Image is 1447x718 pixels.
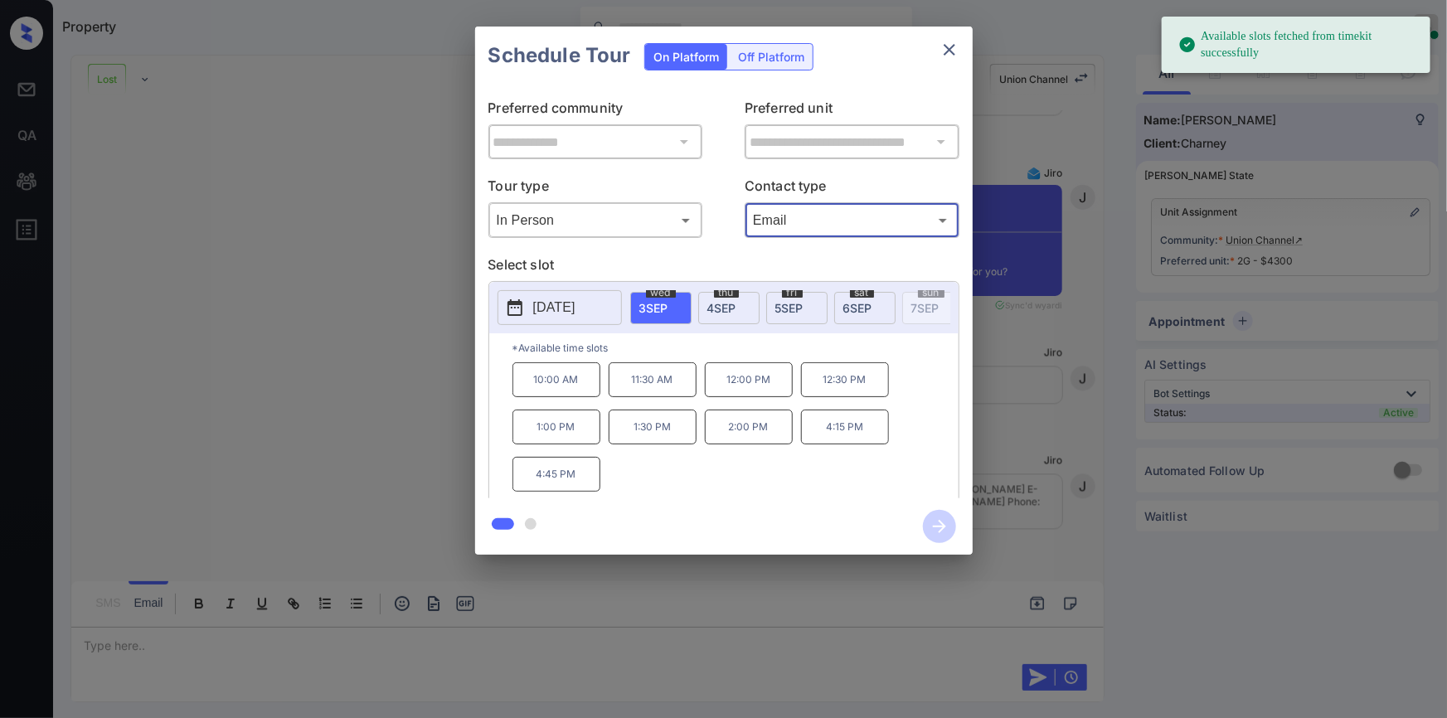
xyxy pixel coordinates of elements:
[646,288,676,298] span: wed
[850,288,874,298] span: sat
[913,505,966,548] button: btn-next
[512,457,600,492] p: 4:45 PM
[705,410,793,444] p: 2:00 PM
[609,362,697,397] p: 11:30 AM
[512,333,959,362] p: *Available time slots
[512,362,600,397] p: 10:00 AM
[714,288,739,298] span: thu
[488,98,703,124] p: Preferred community
[843,301,872,315] span: 6 SEP
[498,290,622,325] button: [DATE]
[698,292,760,324] div: date-select
[745,98,959,124] p: Preferred unit
[512,410,600,444] p: 1:00 PM
[745,176,959,202] p: Contact type
[801,362,889,397] p: 12:30 PM
[609,410,697,444] p: 1:30 PM
[749,206,955,234] div: Email
[775,301,804,315] span: 5 SEP
[488,176,703,202] p: Tour type
[730,44,813,70] div: Off Platform
[533,298,575,318] p: [DATE]
[493,206,699,234] div: In Person
[707,301,736,315] span: 4 SEP
[782,288,803,298] span: fri
[1178,22,1417,68] div: Available slots fetched from timekit successfully
[801,410,889,444] p: 4:15 PM
[645,44,727,70] div: On Platform
[630,292,692,324] div: date-select
[639,301,668,315] span: 3 SEP
[766,292,828,324] div: date-select
[834,292,896,324] div: date-select
[488,255,959,281] p: Select slot
[933,33,966,66] button: close
[705,362,793,397] p: 12:00 PM
[475,27,644,85] h2: Schedule Tour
